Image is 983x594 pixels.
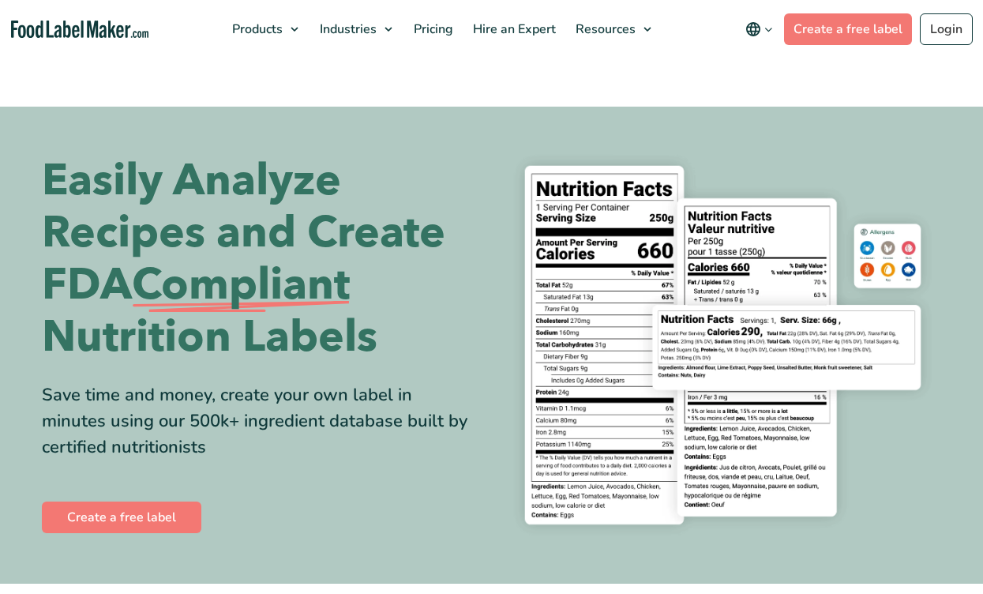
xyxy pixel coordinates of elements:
[468,21,557,38] span: Hire an Expert
[409,21,455,38] span: Pricing
[42,382,480,461] div: Save time and money, create your own label in minutes using our 500k+ ingredient database built b...
[784,13,912,45] a: Create a free label
[920,13,973,45] a: Login
[42,155,480,363] h1: Easily Analyze Recipes and Create FDA Nutrition Labels
[42,502,201,533] a: Create a free label
[132,259,350,311] span: Compliant
[315,21,378,38] span: Industries
[571,21,637,38] span: Resources
[227,21,284,38] span: Products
